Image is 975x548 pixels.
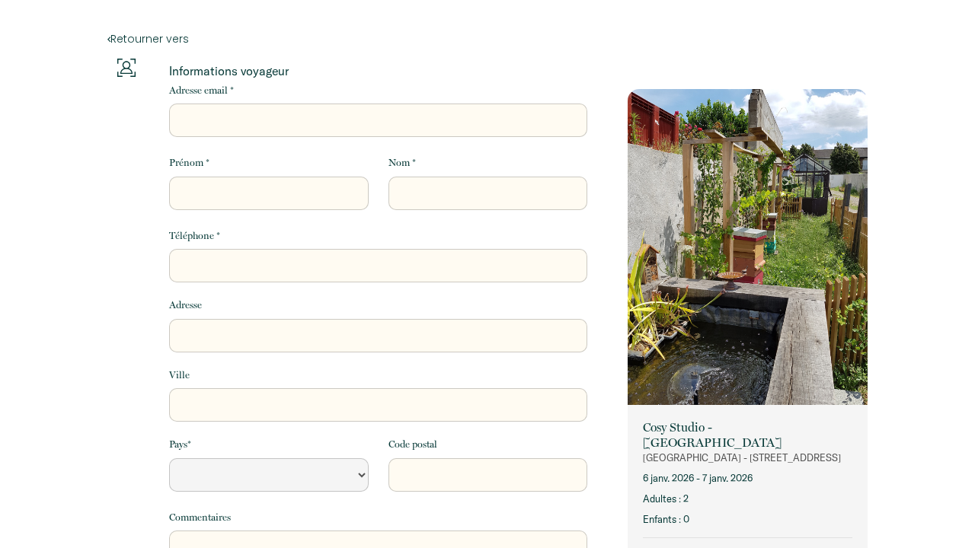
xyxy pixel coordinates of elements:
[643,420,852,451] p: Cosy Studio - [GEOGRAPHIC_DATA]
[117,59,136,77] img: guests-info
[169,298,202,313] label: Adresse
[169,510,231,525] label: Commentaires
[107,30,868,47] a: Retourner vers
[643,512,852,527] p: Enfants : 0
[643,492,852,506] p: Adultes : 2
[169,228,220,244] label: Téléphone *
[643,471,852,486] p: 6 janv. 2026 - 7 janv. 2026
[169,155,209,170] label: Prénom *
[169,368,190,383] label: Ville
[169,63,587,78] p: Informations voyageur
[169,458,368,492] select: Default select example
[169,83,234,98] label: Adresse email *
[628,89,868,409] img: rental-image
[643,451,852,465] p: [GEOGRAPHIC_DATA] - [STREET_ADDRESS]
[169,437,191,452] label: Pays
[388,437,437,452] label: Code postal
[388,155,416,170] label: Nom *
